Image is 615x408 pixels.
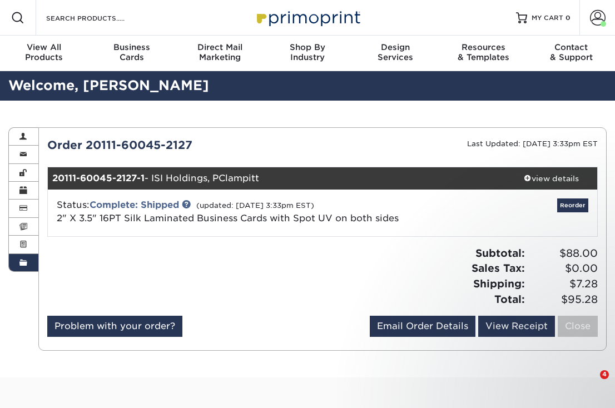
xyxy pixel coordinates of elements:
[528,292,598,307] span: $95.28
[370,316,475,337] a: Email Order Details
[439,42,527,62] div: & Templates
[90,200,179,210] a: Complete: Shipped
[475,247,525,259] strong: Subtotal:
[467,140,598,148] small: Last Updated: [DATE] 3:33pm EST
[494,293,525,305] strong: Total:
[527,42,615,62] div: & Support
[57,213,399,223] a: 2" X 3.5" 16PT Silk Laminated Business Cards with Spot UV on both sides
[264,42,351,52] span: Shop By
[478,316,555,337] a: View Receipt
[528,246,598,261] span: $88.00
[39,137,323,153] div: Order 20111-60045-2127
[52,173,145,183] strong: 20111-60045-2127-1
[176,42,264,52] span: Direct Mail
[528,276,598,292] span: $7.28
[527,42,615,52] span: Contact
[88,42,176,52] span: Business
[48,167,505,190] div: - ISI Holdings, PClampitt
[45,11,153,24] input: SEARCH PRODUCTS.....
[88,42,176,62] div: Cards
[351,42,439,62] div: Services
[351,36,439,71] a: DesignServices
[47,316,182,337] a: Problem with your order?
[557,198,588,212] a: Reorder
[264,36,351,71] a: Shop ByIndustry
[196,201,314,210] small: (updated: [DATE] 3:33pm EST)
[505,173,597,184] div: view details
[439,36,527,71] a: Resources& Templates
[176,42,264,62] div: Marketing
[528,261,598,276] span: $0.00
[48,198,414,225] div: Status:
[264,42,351,62] div: Industry
[577,370,604,397] iframe: Intercom live chat
[505,167,597,190] a: view details
[351,42,439,52] span: Design
[566,14,571,22] span: 0
[439,42,527,52] span: Resources
[532,13,563,23] span: MY CART
[527,36,615,71] a: Contact& Support
[473,277,525,290] strong: Shipping:
[88,36,176,71] a: BusinessCards
[600,370,609,379] span: 4
[472,262,525,274] strong: Sales Tax:
[558,316,598,337] a: Close
[252,6,363,29] img: Primoprint
[176,36,264,71] a: Direct MailMarketing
